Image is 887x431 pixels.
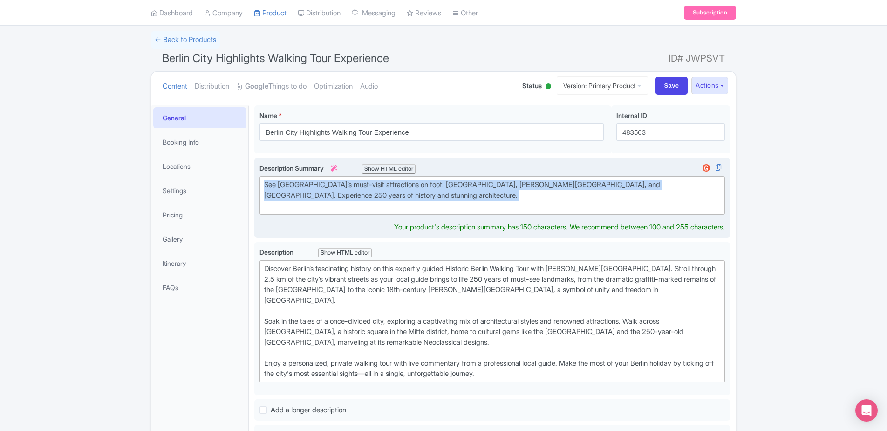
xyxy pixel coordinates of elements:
a: Distribution [195,72,229,101]
div: See [GEOGRAPHIC_DATA]’s must-visit attractions on foot: [GEOGRAPHIC_DATA], [PERSON_NAME][GEOGRAPH... [264,180,720,211]
div: Active [544,80,553,94]
a: GoogleThings to do [237,72,307,101]
a: Pricing [153,204,246,225]
div: Show HTML editor [318,248,372,258]
a: Version: Primary Product [557,76,648,95]
span: Description Summary [259,164,339,172]
span: ID# JWPSVT [669,49,725,68]
span: Description [259,248,295,256]
a: Optimization [314,72,353,101]
div: Your product's description summary has 150 characters. We recommend between 100 and 255 characters. [394,222,725,233]
a: Booking Info [153,132,246,153]
div: Show HTML editor [362,164,416,174]
span: Add a longer description [271,405,346,414]
strong: Google [245,81,268,92]
a: Audio [360,72,378,101]
a: FAQs [153,277,246,298]
span: Status [522,81,542,90]
a: ← Back to Products [151,31,220,49]
span: Internal ID [616,111,647,119]
a: Content [163,72,187,101]
span: Berlin City Highlights Walking Tour Experience [162,51,389,65]
a: Settings [153,180,246,201]
a: Subscription [684,6,736,20]
div: Discover Berlin’s fascinating history on this expertly guided Historic Berlin Walking Tour with [... [264,264,720,379]
div: Open Intercom Messenger [855,399,878,422]
img: getyourguide-review-widget-01-c9ff127aecadc9be5c96765474840e58.svg [701,163,712,173]
button: Actions [691,77,728,94]
span: Name [259,111,277,119]
a: General [153,107,246,128]
a: Itinerary [153,253,246,274]
a: Gallery [153,229,246,250]
input: Save [655,77,688,95]
a: Locations [153,156,246,177]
